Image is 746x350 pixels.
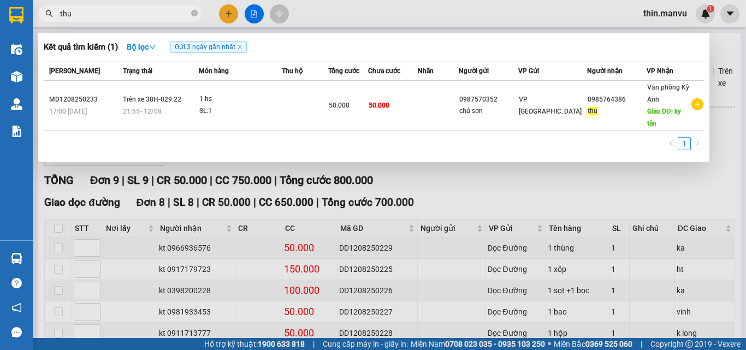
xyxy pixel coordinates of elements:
[647,108,681,127] span: Giao DĐ: ky tân
[11,327,22,337] span: message
[691,98,703,110] span: plus-circle
[11,302,22,313] span: notification
[691,137,704,150] li: Next Page
[282,67,303,75] span: Thu hộ
[123,67,152,75] span: Trạng thái
[11,98,22,110] img: warehouse-icon
[678,138,690,150] a: 1
[49,108,87,115] span: 17:00 [DATE]
[11,71,22,82] img: warehouse-icon
[459,67,489,75] span: Người gửi
[11,253,22,264] img: warehouse-icon
[9,7,23,23] img: logo-vxr
[11,126,22,137] img: solution-icon
[199,105,281,117] div: SL: 1
[418,67,434,75] span: Nhãn
[123,108,162,115] span: 21:55 - 12/08
[368,67,400,75] span: Chưa cước
[149,43,156,51] span: down
[328,67,359,75] span: Tổng cước
[694,140,701,146] span: right
[588,94,646,105] div: 0985764386
[237,44,242,50] span: close
[665,137,678,150] button: left
[45,10,53,17] span: search
[588,107,597,115] span: thu
[519,96,582,115] span: VP [GEOGRAPHIC_DATA]
[170,41,247,53] span: Gửi 3 ngày gần nhất
[587,67,623,75] span: Người nhận
[647,84,689,103] span: Văn phòng Kỳ Anh
[668,140,674,146] span: left
[665,137,678,150] li: Previous Page
[369,102,389,109] span: 50.000
[60,8,189,20] input: Tìm tên, số ĐT hoặc mã đơn
[49,94,120,105] div: MD1208250233
[518,67,539,75] span: VP Gửi
[199,93,281,105] div: 1 hs
[44,41,118,53] h3: Kết quả tìm kiếm ( 1 )
[49,67,100,75] span: [PERSON_NAME]
[199,67,229,75] span: Món hàng
[691,137,704,150] button: right
[123,96,181,103] span: Trên xe 38H-029.22
[11,44,22,55] img: warehouse-icon
[459,105,518,117] div: chú sơn
[127,43,156,51] strong: Bộ lọc
[191,9,198,19] span: close-circle
[678,137,691,150] li: 1
[191,10,198,16] span: close-circle
[459,94,518,105] div: 0987570352
[11,278,22,288] span: question-circle
[329,102,350,109] span: 50.000
[647,67,673,75] span: VP Nhận
[118,38,165,56] button: Bộ lọcdown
